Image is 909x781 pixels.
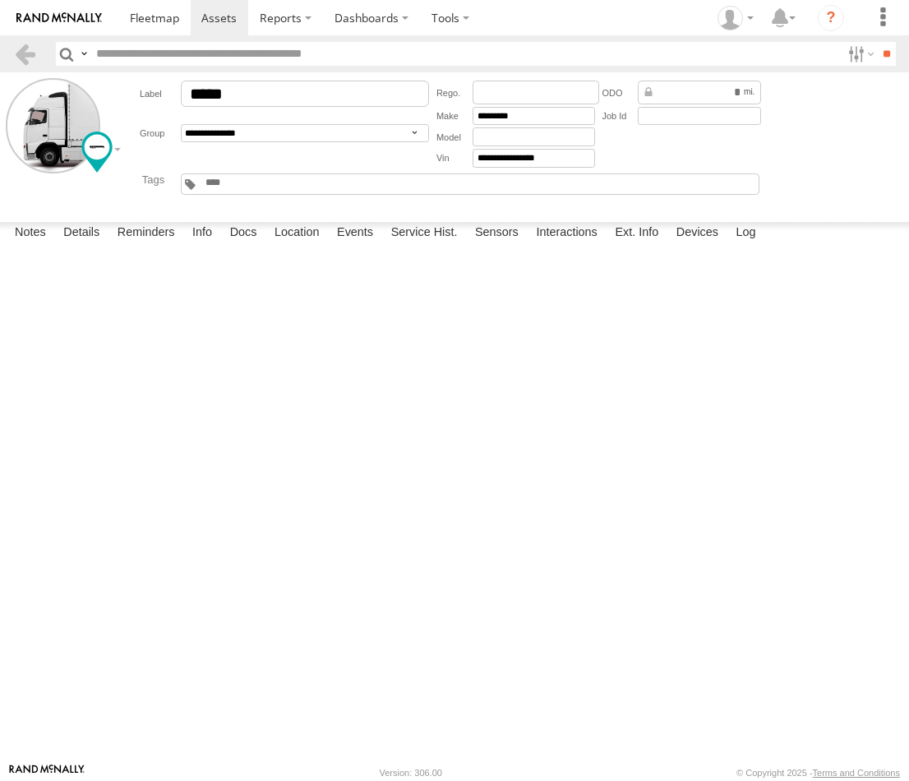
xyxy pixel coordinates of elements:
a: Visit our Website [9,765,85,781]
label: Devices [668,222,727,245]
label: Service Hist. [383,222,466,245]
label: Info [184,222,220,245]
label: Notes [7,222,54,245]
div: Change Map Icon [81,132,113,173]
a: Back to previous Page [13,42,37,66]
div: Data from Vehicle CANbus [638,81,761,104]
div: Josue Jimenez [712,6,759,30]
a: Terms and Conditions [813,768,900,778]
label: Docs [222,222,265,245]
label: Log [728,222,764,245]
img: rand-logo.svg [16,12,102,24]
label: Sensors [467,222,527,245]
label: Reminders [109,222,183,245]
label: Search Query [77,42,90,66]
i: ? [818,5,844,31]
div: © Copyright 2025 - [736,768,900,778]
label: Ext. Info [607,222,667,245]
label: Events [329,222,381,245]
label: Interactions [528,222,606,245]
label: Details [55,222,108,245]
label: Search Filter Options [842,42,877,66]
div: Version: 306.00 [380,768,442,778]
label: Location [266,222,328,245]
